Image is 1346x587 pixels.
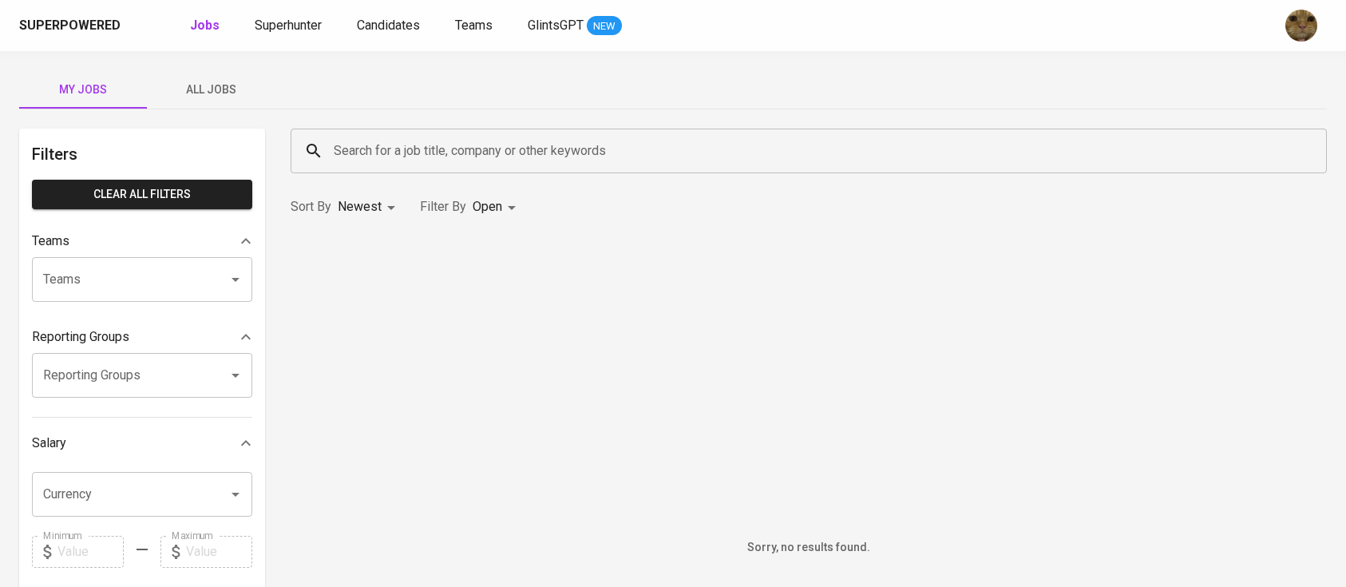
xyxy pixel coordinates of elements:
[190,18,220,33] b: Jobs
[124,14,145,38] img: app logo
[29,80,137,100] span: My Jobs
[32,180,252,209] button: Clear All filters
[32,141,252,167] h6: Filters
[32,427,252,459] div: Salary
[473,192,521,222] div: Open
[32,434,66,453] p: Salary
[1285,10,1317,42] img: ec6c0910-f960-4a00-a8f8-c5744e41279e.jpg
[338,197,382,216] p: Newest
[587,18,622,34] span: NEW
[32,321,252,353] div: Reporting Groups
[357,18,420,33] span: Candidates
[473,199,502,214] span: Open
[420,197,466,216] p: Filter By
[528,18,584,33] span: GlintsGPT
[45,184,240,204] span: Clear All filters
[190,16,223,36] a: Jobs
[32,225,252,257] div: Teams
[224,268,247,291] button: Open
[19,14,145,38] a: Superpoweredapp logo
[255,16,325,36] a: Superhunter
[455,18,493,33] span: Teams
[19,17,121,35] div: Superpowered
[291,539,1327,557] h6: Sorry, no results found.
[291,197,331,216] p: Sort By
[32,232,69,251] p: Teams
[455,16,496,36] a: Teams
[255,18,322,33] span: Superhunter
[528,16,622,36] a: GlintsGPT NEW
[32,327,129,347] p: Reporting Groups
[224,483,247,506] button: Open
[186,536,252,568] input: Value
[689,276,928,516] img: yH5BAEAAAAALAAAAAABAAEAAAIBRAA7
[57,536,124,568] input: Value
[156,80,265,100] span: All Jobs
[357,16,423,36] a: Candidates
[338,192,401,222] div: Newest
[224,364,247,387] button: Open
